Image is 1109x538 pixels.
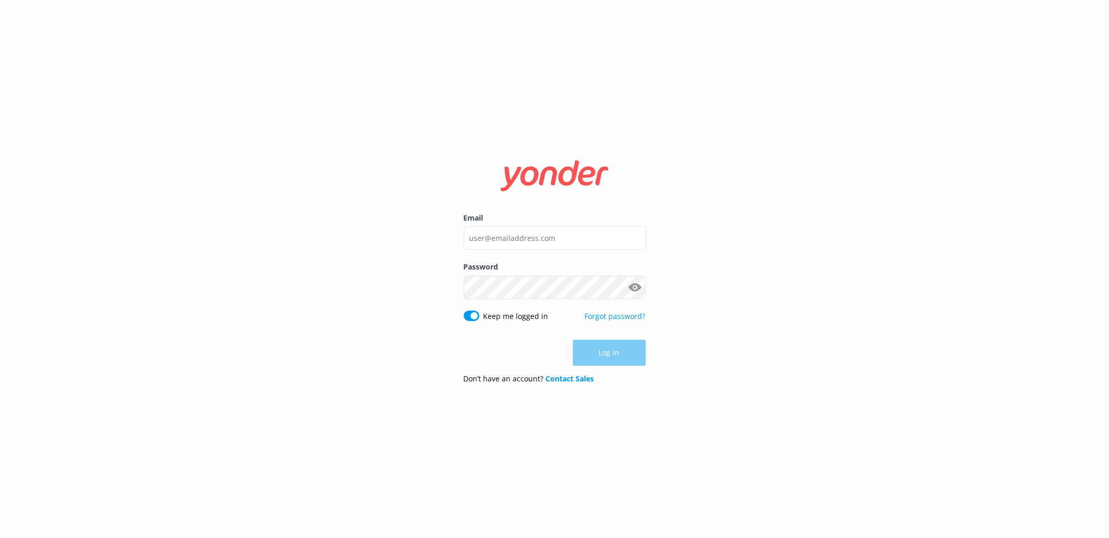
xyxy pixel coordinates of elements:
[484,311,549,322] label: Keep me logged in
[546,374,594,383] a: Contact Sales
[464,373,594,385] p: Don’t have an account?
[464,212,646,224] label: Email
[585,311,646,321] a: Forgot password?
[464,226,646,250] input: user@emailaddress.com
[464,261,646,273] label: Password
[625,277,646,298] button: Show password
